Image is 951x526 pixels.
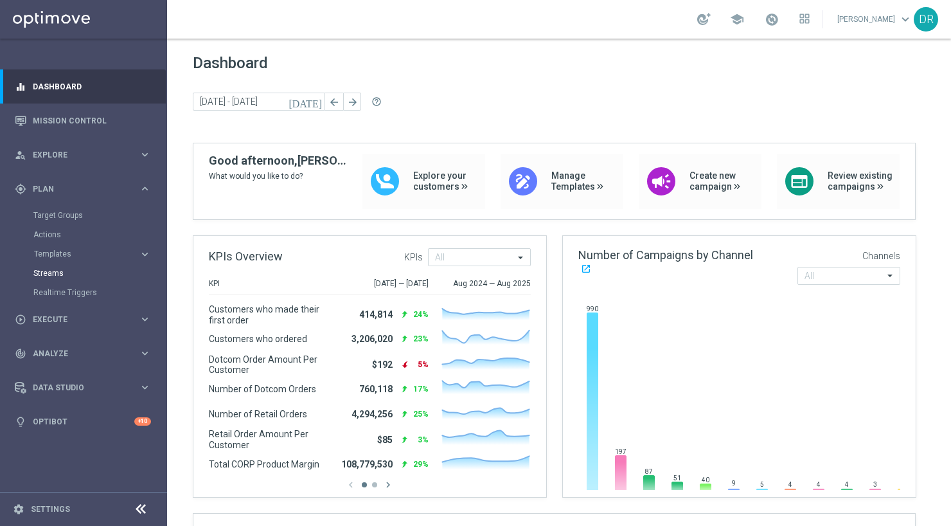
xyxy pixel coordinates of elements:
span: Execute [33,316,139,323]
div: Realtime Triggers [33,283,166,302]
button: equalizer Dashboard [14,82,152,92]
button: person_search Explore keyboard_arrow_right [14,150,152,160]
a: Actions [33,230,134,240]
span: school [730,12,744,26]
div: DR [914,7,938,32]
div: Analyze [15,348,139,359]
div: Mission Control [15,104,151,138]
i: play_circle_outline [15,314,26,325]
button: gps_fixed Plan keyboard_arrow_right [14,184,152,194]
i: keyboard_arrow_right [139,149,151,161]
div: Explore [15,149,139,161]
a: Target Groups [33,210,134,221]
div: Data Studio [15,382,139,394]
button: lightbulb Optibot +10 [14,417,152,427]
div: +10 [134,417,151,426]
i: lightbulb [15,416,26,428]
span: keyboard_arrow_down [898,12,912,26]
button: Mission Control [14,116,152,126]
button: track_changes Analyze keyboard_arrow_right [14,349,152,359]
a: Realtime Triggers [33,287,134,298]
div: Optibot [15,404,151,439]
a: Optibot [33,404,134,439]
a: [PERSON_NAME]keyboard_arrow_down [836,10,914,29]
i: keyboard_arrow_right [139,248,151,260]
div: Actions [33,225,166,244]
i: keyboard_arrow_right [139,347,151,359]
div: Streams [33,264,166,283]
div: Templates [33,244,166,264]
a: Settings [31,505,70,513]
i: equalizer [15,81,26,93]
span: Plan [33,185,139,193]
span: Explore [33,151,139,159]
span: Analyze [33,350,139,358]
span: Data Studio [33,384,139,392]
i: keyboard_arrow_right [139,381,151,394]
div: Templates [34,250,139,258]
button: Data Studio keyboard_arrow_right [14,383,152,393]
div: Dashboard [15,69,151,104]
button: Templates keyboard_arrow_right [33,249,152,259]
i: keyboard_arrow_right [139,183,151,195]
i: gps_fixed [15,183,26,195]
i: person_search [15,149,26,161]
div: Target Groups [33,206,166,225]
i: settings [13,503,24,515]
a: Dashboard [33,69,151,104]
a: Streams [33,268,134,278]
div: Execute [15,314,139,325]
i: track_changes [15,348,26,359]
span: Templates [34,250,126,258]
a: Mission Control [33,104,151,138]
button: play_circle_outline Execute keyboard_arrow_right [14,314,152,325]
div: Plan [15,183,139,195]
i: keyboard_arrow_right [139,313,151,325]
